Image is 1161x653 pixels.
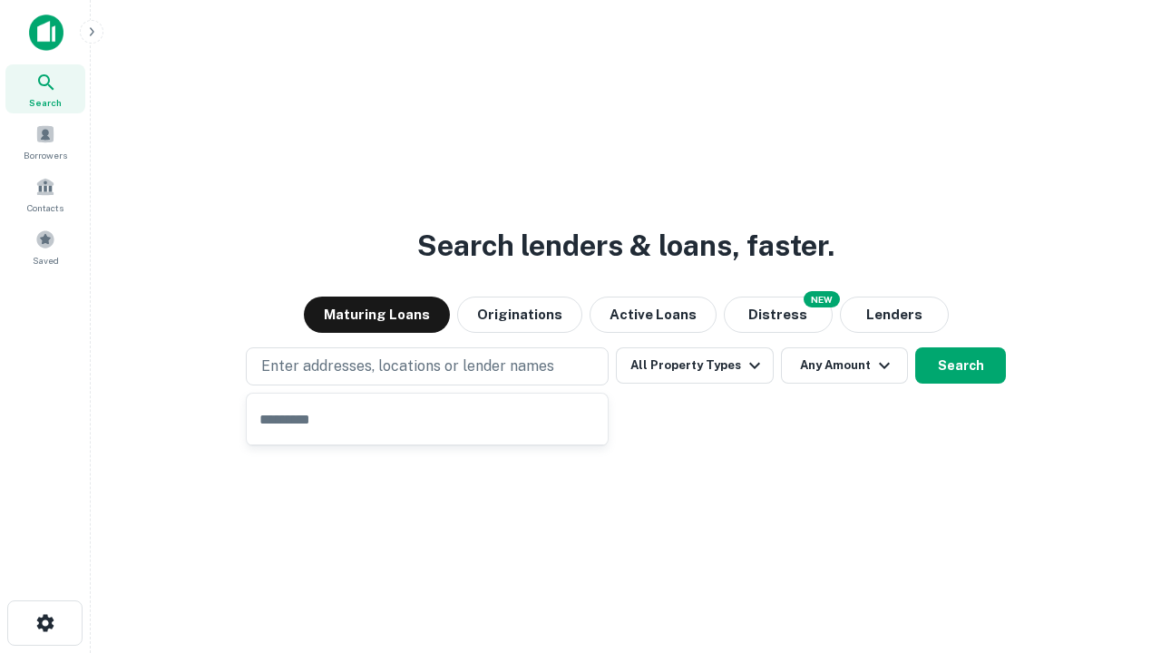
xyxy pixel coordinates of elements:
span: Contacts [27,200,63,215]
a: Borrowers [5,117,85,166]
span: Search [29,95,62,110]
button: Search [915,347,1006,384]
a: Saved [5,222,85,271]
button: Search distressed loans with lien and other non-mortgage details. [724,297,833,333]
a: Search [5,64,85,113]
button: Enter addresses, locations or lender names [246,347,609,385]
span: Borrowers [24,148,67,162]
div: NEW [804,291,840,307]
iframe: Chat Widget [1070,508,1161,595]
button: Any Amount [781,347,908,384]
a: Contacts [5,170,85,219]
h3: Search lenders & loans, faster. [417,224,834,268]
p: Enter addresses, locations or lender names [261,356,554,377]
span: Saved [33,253,59,268]
button: Maturing Loans [304,297,450,333]
button: Originations [457,297,582,333]
button: All Property Types [616,347,774,384]
button: Lenders [840,297,949,333]
button: Active Loans [590,297,717,333]
img: capitalize-icon.png [29,15,63,51]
